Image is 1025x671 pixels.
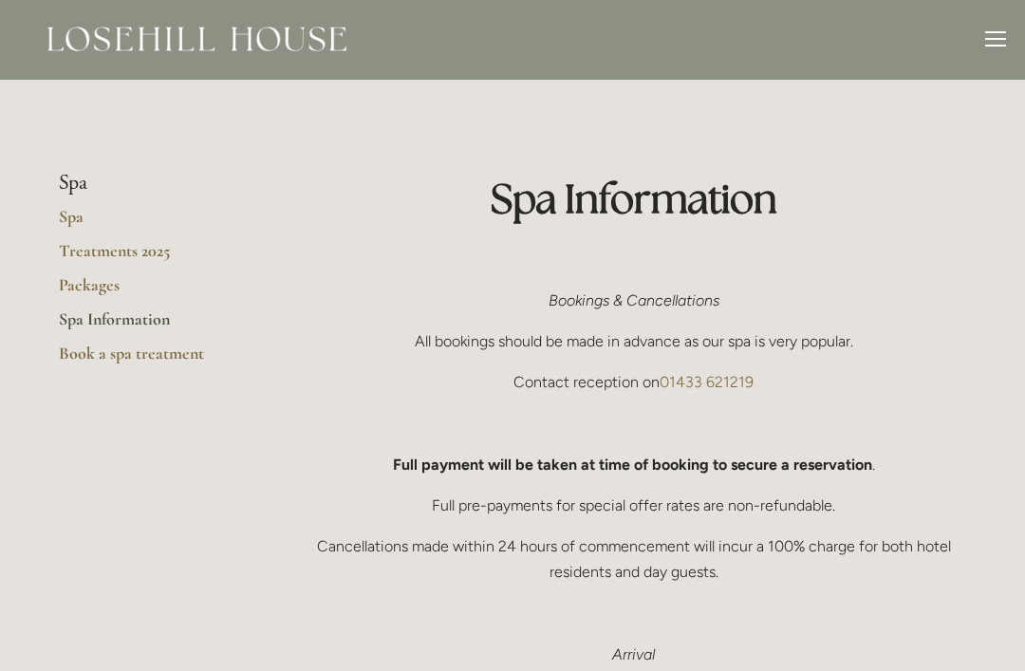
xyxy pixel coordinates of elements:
[612,645,655,663] em: Arrival
[301,533,966,585] p: Cancellations made within 24 hours of commencement will incur a 100% charge for both hotel reside...
[59,171,240,196] li: Spa
[59,240,240,274] a: Treatments 2025
[301,452,966,477] p: .
[660,373,754,391] a: 01433 621219
[301,369,966,395] p: Contact reception on
[59,206,240,240] a: Spa
[59,308,240,343] a: Spa Information
[301,328,966,354] p: All bookings should be made in advance as our spa is very popular.
[549,291,719,309] em: Bookings & Cancellations
[301,493,966,518] p: Full pre-payments for special offer rates are non-refundable.
[59,343,240,377] a: Book a spa treatment
[47,27,346,51] img: Losehill House
[59,274,240,308] a: Packages
[491,173,777,224] strong: Spa Information
[393,456,872,474] strong: Full payment will be taken at time of booking to secure a reservation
